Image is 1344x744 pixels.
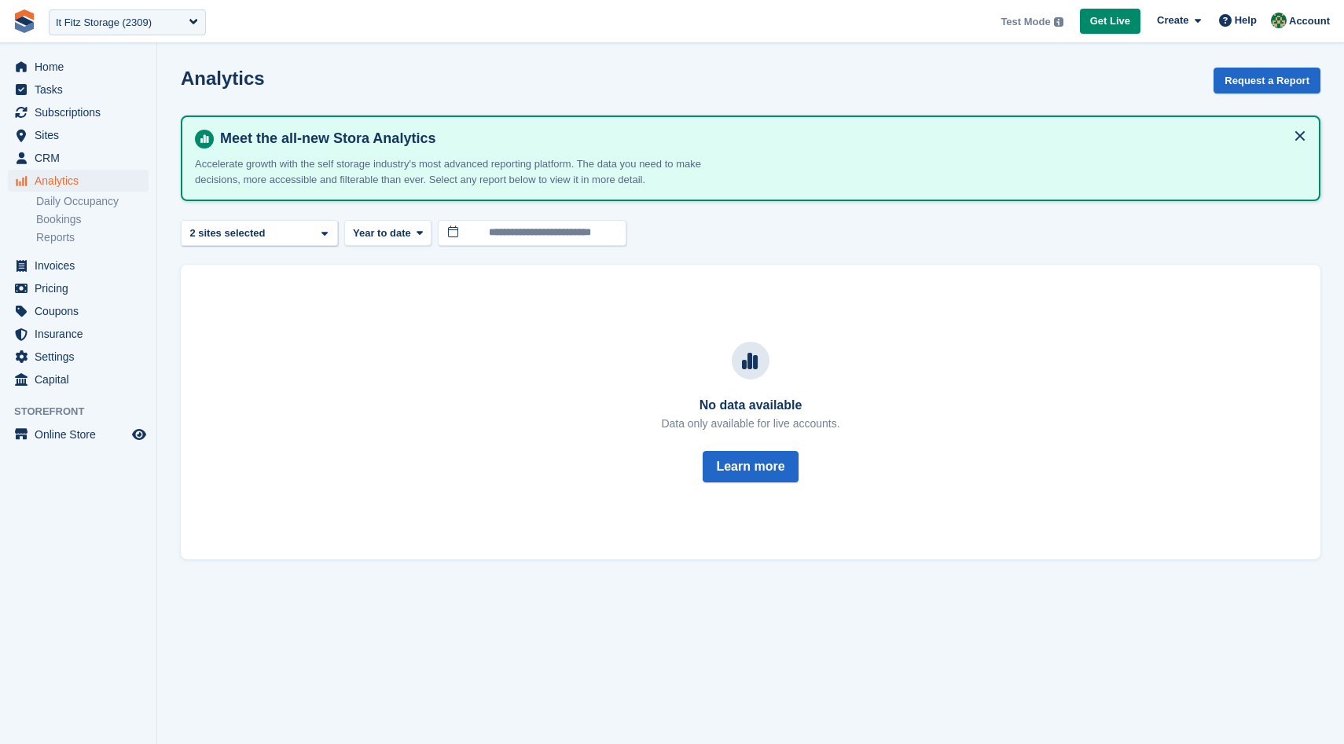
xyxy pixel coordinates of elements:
[344,220,431,246] button: Year to date
[8,147,149,169] a: menu
[8,368,149,390] a: menu
[35,368,129,390] span: Capital
[35,255,129,277] span: Invoices
[35,170,129,192] span: Analytics
[703,451,798,482] button: Learn more
[8,170,149,192] a: menu
[1214,68,1320,93] button: Request a Report
[36,212,149,227] a: Bookings
[214,130,1306,148] h4: Meet the all-new Stora Analytics
[181,68,265,89] h2: Analytics
[1090,13,1130,29] span: Get Live
[353,225,411,241] span: Year to date
[8,255,149,277] a: menu
[35,124,129,146] span: Sites
[130,425,149,444] a: Preview store
[1271,13,1287,28] img: Aaron
[1157,13,1188,28] span: Create
[8,79,149,101] a: menu
[1054,17,1063,27] img: icon-info-grey-7440780725fd019a000dd9b08b2336e03edf1995a4989e88bcd33f0948082b44.svg
[35,56,129,78] span: Home
[8,101,149,123] a: menu
[8,300,149,322] a: menu
[35,147,129,169] span: CRM
[8,423,149,445] a: menu
[35,300,129,322] span: Coupons
[36,194,149,209] a: Daily Occupancy
[35,346,129,368] span: Settings
[8,277,149,299] a: menu
[35,101,129,123] span: Subscriptions
[195,156,745,187] p: Accelerate growth with the self storage industry's most advanced reporting platform. The data you...
[187,225,271,241] div: 2 sites selected
[1289,13,1330,29] span: Account
[8,323,149,345] a: menu
[8,124,149,146] a: menu
[56,15,152,31] div: It Fitz Storage (2309)
[35,423,129,445] span: Online Store
[35,323,129,345] span: Insurance
[661,416,839,432] p: Data only available for live accounts.
[36,230,149,245] a: Reports
[1001,14,1050,30] span: Test Mode
[13,9,36,33] img: stora-icon-8386f47178a22dfd0bd8f6a31ec36ba5ce8667c1dd55bd0f319d3a0aa187defe.svg
[8,346,149,368] a: menu
[8,56,149,78] a: menu
[1080,9,1140,35] a: Get Live
[1235,13,1257,28] span: Help
[35,79,129,101] span: Tasks
[35,277,129,299] span: Pricing
[14,404,156,420] span: Storefront
[661,398,839,412] h3: No data available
